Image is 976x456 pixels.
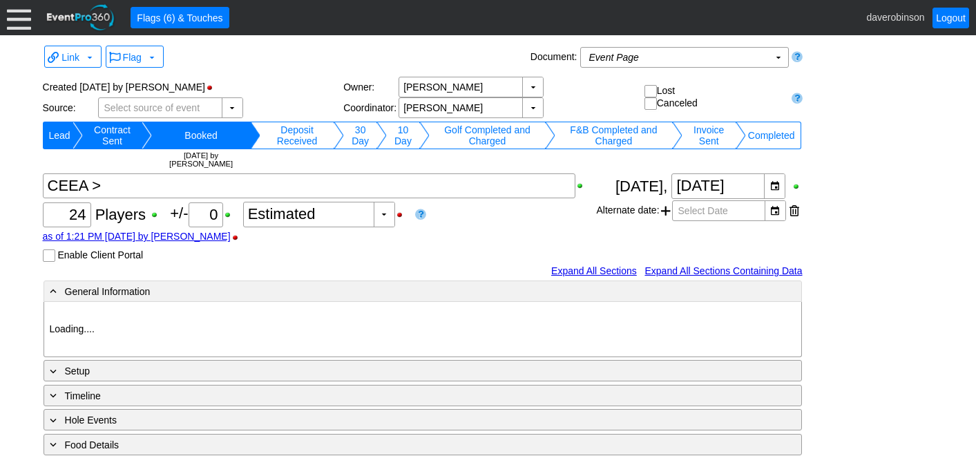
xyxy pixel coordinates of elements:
i: Event Page [589,52,639,63]
td: Change status to Deposit Received [260,122,334,149]
a: as of 1:21 PM [DATE] by [PERSON_NAME] [43,231,231,242]
td: Change status to Golf Completed and Charged [430,122,545,149]
div: Show Plus/Minus Count when printing; click to hide Plus/Minus Count when printing. [223,210,239,220]
span: Setup [65,365,90,377]
div: Hide Guest Count Status when printing; click to show Guest Count Status when printing. [395,210,411,220]
a: Expand All Sections Containing Data [644,265,802,276]
td: Change status to 30 Day [344,122,376,149]
span: [DATE], [615,178,667,195]
td: Change status to Contract Sent [83,122,142,149]
td: Change status to F&B Completed and Charged [555,122,672,149]
div: Show Event Title when printing; click to hide Event Title when printing. [575,181,591,191]
td: Change status to 10 Day [387,122,419,149]
span: Flag [109,49,157,64]
div: Owner: [343,82,399,93]
span: +/- [170,205,242,222]
td: Change status to Booked [152,122,250,149]
span: Flags (6) & Touches [134,11,225,25]
div: Remove this date [790,200,799,221]
span: Food Details [65,439,119,450]
div: Hole Events [47,412,742,428]
div: Lost Canceled [644,85,785,111]
div: Hide Status Bar when printing; click to show Status Bar when printing. [205,83,221,93]
p: Loading.... [50,322,796,336]
div: General Information [47,283,742,299]
span: daverobinson [866,11,924,22]
span: General Information [65,286,151,297]
div: Timeline [47,388,742,403]
div: Coordinator: [343,102,399,113]
td: Change status to Invoice Sent [682,122,736,149]
span: Players [95,206,146,223]
div: Alternate date: [596,199,802,222]
td: [DATE] by [PERSON_NAME] [152,149,250,170]
div: Show Guest Count when printing; click to hide Guest Count when printing. [150,210,166,220]
label: Enable Client Portal [57,249,143,260]
div: Menu: Click or 'Crtl+M' to toggle menu open/close [7,6,31,30]
span: Timeline [65,390,101,401]
span: Flags (6) & Touches [134,10,225,25]
img: EventPro360 [45,2,117,33]
span: Flag [123,52,142,63]
div: Food Details [47,437,742,453]
div: Created [DATE] by [PERSON_NAME] [43,77,344,97]
span: Link [61,52,79,63]
span: Link [48,49,95,64]
td: Change status to Lead [47,122,73,149]
a: Expand All Sections [551,265,637,276]
a: Logout [932,8,969,28]
span: Select Date [676,201,731,220]
div: Document: [528,47,580,70]
span: Hole Events [65,415,117,426]
div: Source: [43,102,98,113]
div: Hide Guest Count Stamp when printing; click to show Guest Count Stamp when printing. [231,233,247,243]
span: Select source of event [102,98,203,117]
div: Setup [47,363,742,379]
td: Change status to Completed [746,122,797,149]
div: Show Event Date when printing; click to hide Event Date when printing. [792,182,803,191]
span: Add another alternate date [661,200,671,221]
